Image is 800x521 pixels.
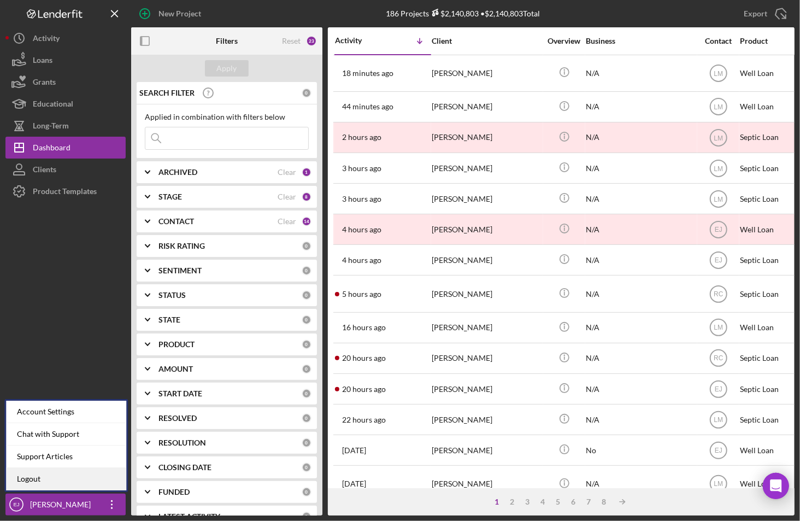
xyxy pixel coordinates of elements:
button: Apply [205,60,249,77]
div: Grants [33,71,56,96]
button: Long-Term [5,115,126,137]
div: Client [432,37,541,45]
div: 0 [302,266,311,276]
button: Export [733,3,795,25]
b: CONTACT [158,217,194,226]
div: Dashboard [33,137,70,161]
div: 0 [302,487,311,497]
time: 2025-09-10 15:44 [342,225,381,234]
div: [PERSON_NAME] [432,184,541,213]
time: 2025-09-09 18:43 [342,446,366,455]
div: [PERSON_NAME] [432,344,541,373]
div: 8 [596,497,611,506]
div: Export [744,3,767,25]
div: [PERSON_NAME] [432,374,541,403]
time: 2025-09-10 16:17 [342,195,381,203]
div: 0 [302,88,311,98]
div: 5 [550,497,566,506]
button: Product Templates [5,180,126,202]
button: New Project [131,3,212,25]
div: N/A [586,245,695,274]
div: Clear [278,217,296,226]
div: 8 [302,192,311,202]
text: RC [714,290,723,298]
div: Apply [217,60,237,77]
time: 2025-09-10 18:49 [342,102,393,111]
div: Business [586,37,695,45]
div: 2 [504,497,520,506]
b: RESOLUTION [158,438,206,447]
div: 186 Projects • $2,140,803 Total [386,9,540,18]
div: [PERSON_NAME] [27,494,98,518]
text: EJ [13,502,19,508]
text: LM [714,103,723,111]
div: 6 [566,497,581,506]
div: Clear [278,192,296,201]
b: START DATE [158,389,202,398]
div: Open Intercom Messenger [763,473,789,499]
div: 0 [302,315,311,325]
a: Grants [5,71,126,93]
button: Educational [5,93,126,115]
div: Clear [278,168,296,177]
b: Filters [216,37,238,45]
text: EJ [714,447,722,454]
div: N/A [586,56,695,91]
div: N/A [586,123,695,152]
div: Activity [335,36,383,45]
div: Loans [33,49,52,74]
div: 23 [306,36,317,46]
b: SENTIMENT [158,266,202,275]
div: Overview [544,37,585,45]
div: [PERSON_NAME] [432,154,541,183]
b: FUNDED [158,488,190,496]
b: STATUS [158,291,186,300]
div: Applied in combination with filters below [145,113,309,121]
b: AMOUNT [158,365,193,373]
time: 2025-09-09 17:59 [342,479,366,488]
div: N/A [586,405,695,434]
div: 0 [302,389,311,399]
div: 14 [302,216,311,226]
a: Logout [6,468,126,490]
time: 2025-09-10 17:47 [342,133,381,142]
text: EJ [714,256,722,264]
div: N/A [586,184,695,213]
div: 0 [302,413,311,423]
b: STATE [158,315,180,324]
button: Clients [5,159,126,180]
div: Activity [33,27,60,52]
button: EJ[PERSON_NAME] [5,494,126,516]
div: 0 [302,290,311,300]
div: 0 [302,463,311,472]
text: RC [714,355,723,362]
div: 7 [581,497,596,506]
time: 2025-09-10 15:13 [342,256,381,265]
div: No [586,436,695,465]
text: LM [714,195,723,203]
div: [PERSON_NAME] [432,92,541,121]
div: N/A [586,276,695,311]
div: [PERSON_NAME] [432,215,541,244]
text: LM [714,416,723,424]
b: ARCHIVED [158,168,197,177]
time: 2025-09-09 22:56 [342,385,386,394]
time: 2025-09-09 21:16 [342,415,386,424]
div: Contact [698,37,739,45]
b: STAGE [158,192,182,201]
div: N/A [586,92,695,121]
div: [PERSON_NAME] [432,466,541,501]
button: Dashboard [5,137,126,159]
div: N/A [586,344,695,373]
div: [PERSON_NAME] [432,313,541,342]
time: 2025-09-10 16:41 [342,164,381,173]
div: Chat with Support [6,423,126,446]
button: Loans [5,49,126,71]
div: 0 [302,339,311,349]
time: 2025-09-10 14:19 [342,290,381,298]
div: [PERSON_NAME] [432,276,541,311]
div: N/A [586,154,695,183]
